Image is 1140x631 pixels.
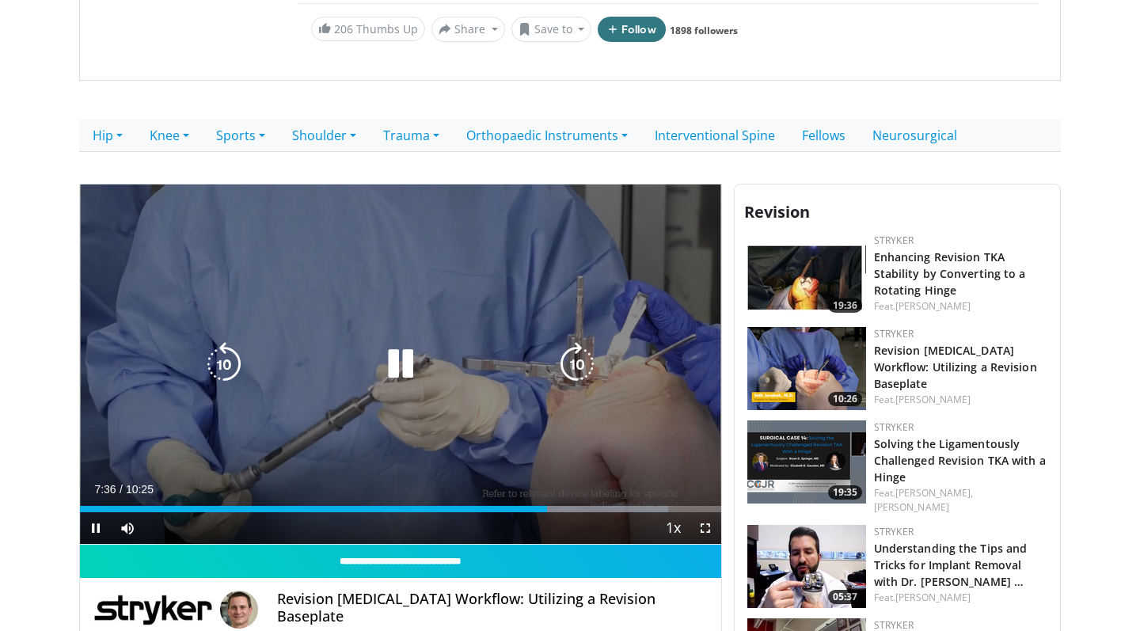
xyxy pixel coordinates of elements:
[895,486,973,500] a: [PERSON_NAME],
[747,327,866,410] img: f0308e9a-ff50-4b64-b2cd-b97fc4ddd6a9.png.150x105_q85_crop-smart_upscale.png
[690,512,721,544] button: Fullscreen
[453,119,641,152] a: Orthopaedic Instruments
[874,249,1026,298] a: Enhancing Revision TKA Stability by Converting to a Rotating Hinge
[874,234,914,247] a: Stryker
[80,506,721,512] div: Progress Bar
[93,591,214,629] img: Stryker
[203,119,279,152] a: Sports
[747,234,866,317] a: 19:36
[874,343,1037,391] a: Revision [MEDICAL_DATA] Workflow: Utilizing a Revision Baseplate
[94,483,116,496] span: 7:36
[874,500,949,514] a: [PERSON_NAME]
[747,234,866,317] img: ed1baf99-82f9-4fc0-888a-9512c9d6649f.150x105_q85_crop-smart_upscale.jpg
[874,436,1046,485] a: Solving the Ligamentously Challenged Revision TKA with a Hinge
[747,420,866,504] img: d0bc407b-43da-4ed6-9d91-ec49560f3b3e.png.150x105_q85_crop-smart_upscale.png
[747,420,866,504] a: 19:35
[895,591,971,604] a: [PERSON_NAME]
[747,525,866,608] a: 05:37
[895,299,971,313] a: [PERSON_NAME]
[788,119,859,152] a: Fellows
[874,591,1047,605] div: Feat.
[828,392,862,406] span: 10:26
[80,184,721,545] video-js: Video Player
[120,483,123,496] span: /
[80,512,112,544] button: Pause
[431,17,505,42] button: Share
[859,119,971,152] a: Neurosurgical
[511,17,592,42] button: Save to
[744,201,810,222] span: Revision
[112,512,143,544] button: Mute
[79,119,136,152] a: Hip
[874,486,1047,515] div: Feat.
[747,525,866,608] img: 9c212a26-a976-40be-80ea-6a69088abad5.150x105_q85_crop-smart_upscale.jpg
[874,541,1028,589] a: Understanding the Tips and Tricks for Implant Removal with Dr. [PERSON_NAME] …
[874,420,914,434] a: Stryker
[658,512,690,544] button: Playback Rate
[641,119,788,152] a: Interventional Spine
[370,119,453,152] a: Trauma
[874,327,914,340] a: Stryker
[747,327,866,410] a: 10:26
[828,590,862,604] span: 05:37
[220,591,258,629] img: Avatar
[598,17,666,42] button: Follow
[874,299,1047,314] div: Feat.
[828,298,862,313] span: 19:36
[874,525,914,538] a: Stryker
[277,591,708,625] h4: Revision [MEDICAL_DATA] Workflow: Utilizing a Revision Baseplate
[895,393,971,406] a: [PERSON_NAME]
[136,119,203,152] a: Knee
[334,21,353,36] span: 206
[874,393,1047,407] div: Feat.
[279,119,370,152] a: Shoulder
[126,483,154,496] span: 10:25
[311,17,425,41] a: 206 Thumbs Up
[670,24,738,37] a: 1898 followers
[828,485,862,500] span: 19:35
